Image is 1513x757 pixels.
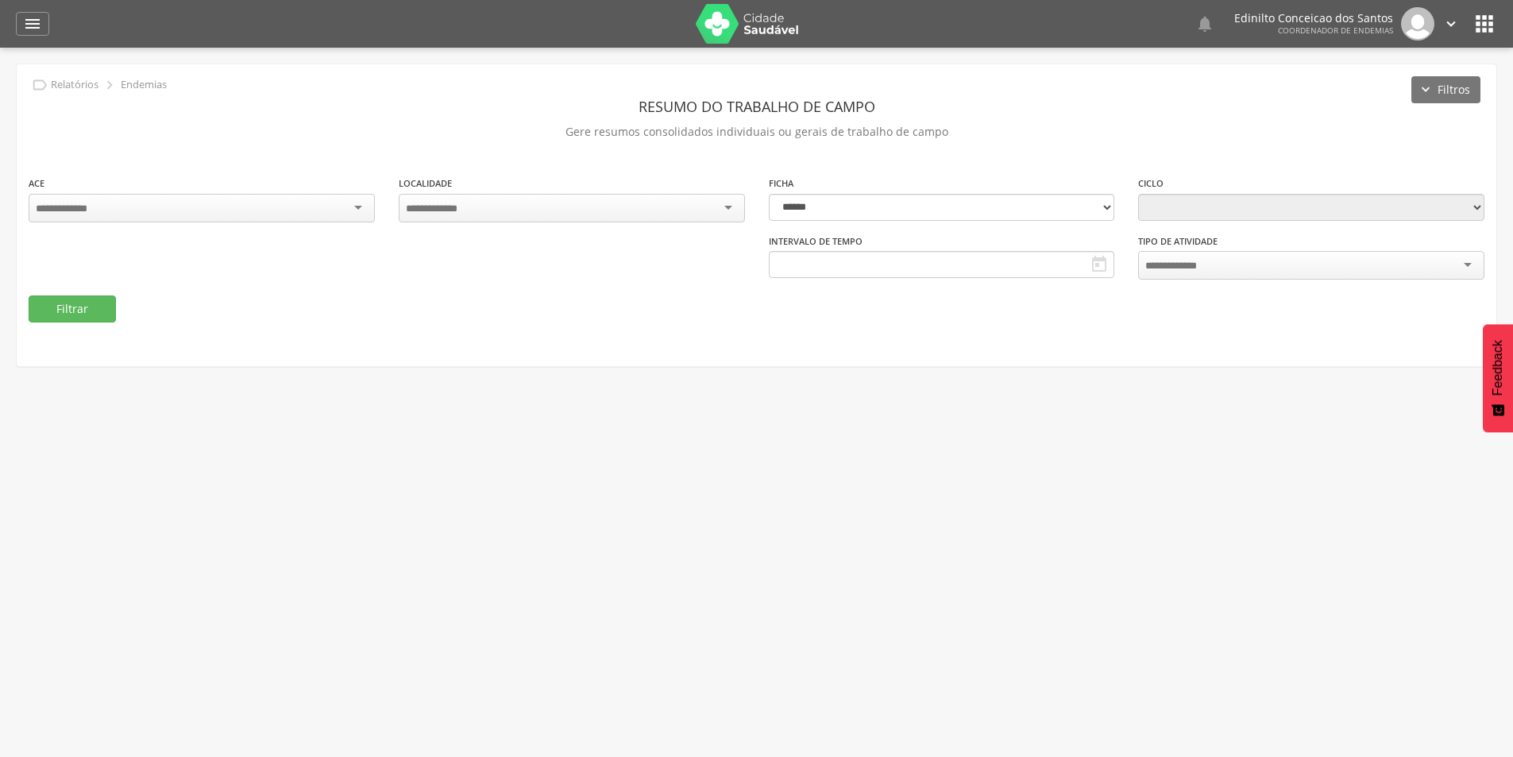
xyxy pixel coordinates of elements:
label: ACE [29,177,44,190]
button: Feedback - Mostrar pesquisa [1483,324,1513,432]
i:  [31,76,48,94]
p: Endemias [121,79,167,91]
a:  [1195,7,1214,41]
label: Localidade [399,177,452,190]
span: Feedback [1491,340,1505,396]
label: Ficha [769,177,793,190]
p: Edinilto Conceicao dos Santos [1234,13,1393,24]
i:  [1442,15,1460,33]
p: Relatórios [51,79,98,91]
i:  [1090,255,1109,274]
a:  [16,12,49,36]
header: Resumo do Trabalho de Campo [29,92,1484,121]
i:  [23,14,42,33]
a:  [1442,7,1460,41]
i:  [1472,11,1497,37]
span: Coordenador de Endemias [1278,25,1393,36]
i:  [101,76,118,94]
label: Ciclo [1138,177,1164,190]
i:  [1195,14,1214,33]
p: Gere resumos consolidados individuais ou gerais de trabalho de campo [29,121,1484,143]
button: Filtrar [29,295,116,322]
label: Intervalo de Tempo [769,235,863,248]
button: Filtros [1411,76,1480,103]
label: Tipo de Atividade [1138,235,1218,248]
